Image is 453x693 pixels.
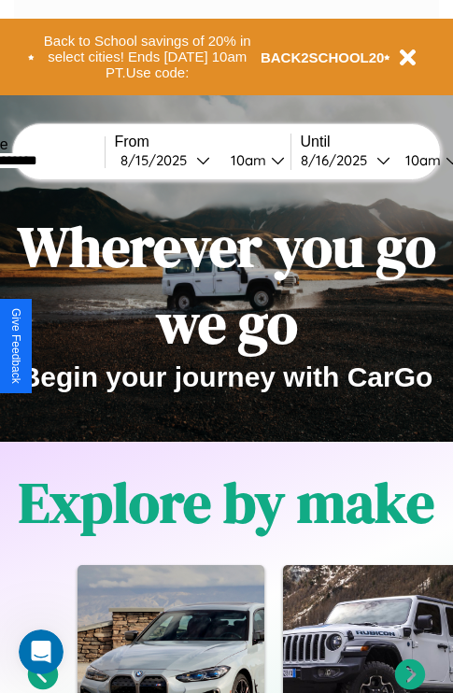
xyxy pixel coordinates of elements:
[396,151,446,169] div: 10am
[115,150,216,170] button: 8/15/2025
[19,629,64,674] iframe: Intercom live chat
[120,151,196,169] div: 8 / 15 / 2025
[221,151,271,169] div: 10am
[261,49,385,65] b: BACK2SCHOOL20
[9,308,22,384] div: Give Feedback
[19,464,434,541] h1: Explore by make
[35,28,261,86] button: Back to School savings of 20% in select cities! Ends [DATE] 10am PT.Use code:
[301,151,376,169] div: 8 / 16 / 2025
[115,134,290,150] label: From
[216,150,290,170] button: 10am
